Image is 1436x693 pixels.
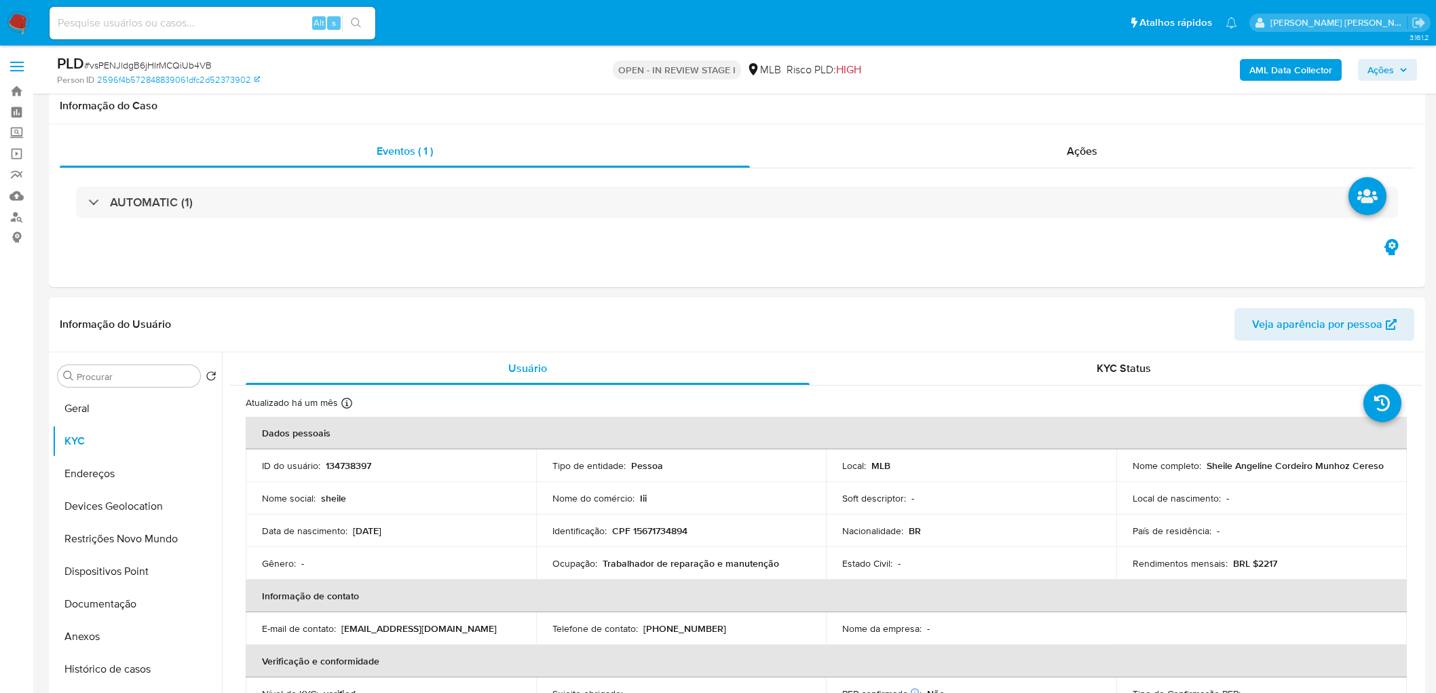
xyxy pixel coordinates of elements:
[640,492,647,504] p: Iii
[1226,492,1229,504] p: -
[246,417,1407,449] th: Dados pessoais
[262,492,316,504] p: Nome social :
[206,371,216,386] button: Retornar ao pedido padrão
[1133,557,1228,569] p: Rendimentos mensais :
[631,460,663,472] p: Pessoa
[552,460,626,472] p: Tipo de entidade :
[909,525,921,537] p: BR
[1133,525,1211,537] p: País de residência :
[52,588,222,620] button: Documentação
[1133,460,1201,472] p: Nome completo :
[643,622,726,635] p: [PHONE_NUMBER]
[342,14,370,33] button: search-icon
[262,525,347,537] p: Data de nascimento :
[552,622,638,635] p: Telefone de contato :
[97,74,260,86] a: 2596f4b572848839061dfc2d52373902
[1358,59,1417,81] button: Ações
[747,62,781,77] div: MLB
[341,622,497,635] p: [EMAIL_ADDRESS][DOMAIN_NAME]
[842,622,922,635] p: Nome da empresa :
[1097,360,1151,376] span: KYC Status
[842,460,866,472] p: Local :
[84,58,212,72] span: # vsPENJldgB6jHIrMCQiUb4VB
[52,523,222,555] button: Restrições Novo Mundo
[1233,557,1277,569] p: BRL $2217
[842,557,892,569] p: Estado Civil :
[612,525,687,537] p: CPF 15671734894
[321,492,346,504] p: sheile
[63,371,74,381] button: Procurar
[57,52,84,74] b: PLD
[1207,460,1384,472] p: Sheile Angeline Cordeiro Munhoz Cereso
[787,62,861,77] span: Risco PLD:
[50,14,375,32] input: Pesquise usuários ou casos...
[1133,492,1221,504] p: Local de nascimento :
[1240,59,1342,81] button: AML Data Collector
[508,360,547,376] span: Usuário
[60,99,1414,113] h1: Informação do Caso
[842,525,903,537] p: Nacionalidade :
[57,74,94,86] b: Person ID
[1139,16,1212,30] span: Atalhos rápidos
[262,622,336,635] p: E-mail de contato :
[60,318,171,331] h1: Informação do Usuário
[262,557,296,569] p: Gênero :
[1067,143,1097,159] span: Ações
[246,396,338,409] p: Atualizado há um mês
[76,187,1398,218] div: AUTOMATIC (1)
[301,557,304,569] p: -
[246,580,1407,612] th: Informação de contato
[842,492,906,504] p: Soft descriptor :
[52,555,222,588] button: Dispositivos Point
[1270,16,1407,29] p: leticia.siqueira@mercadolivre.com
[898,557,901,569] p: -
[77,371,195,383] input: Procurar
[552,557,597,569] p: Ocupação :
[1249,59,1332,81] b: AML Data Collector
[353,525,381,537] p: [DATE]
[1412,16,1426,30] a: Sair
[377,143,433,159] span: Eventos ( 1 )
[52,425,222,457] button: KYC
[52,490,222,523] button: Devices Geolocation
[1234,308,1414,341] button: Veja aparência por pessoa
[110,195,193,210] h3: AUTOMATIC (1)
[1226,17,1237,29] a: Notificações
[1252,308,1382,341] span: Veja aparência por pessoa
[552,525,607,537] p: Identificação :
[52,653,222,686] button: Histórico de casos
[52,620,222,653] button: Anexos
[262,460,320,472] p: ID do usuário :
[326,460,371,472] p: 134738397
[52,392,222,425] button: Geral
[911,492,914,504] p: -
[836,62,861,77] span: HIGH
[603,557,779,569] p: Trabalhador de reparação e manutenção
[246,645,1407,677] th: Verificação e conformidade
[1217,525,1220,537] p: -
[332,16,336,29] span: s
[552,492,635,504] p: Nome do comércio :
[871,460,890,472] p: MLB
[52,457,222,490] button: Endereços
[613,60,741,79] p: OPEN - IN REVIEW STAGE I
[927,622,930,635] p: -
[314,16,324,29] span: Alt
[1367,59,1394,81] span: Ações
